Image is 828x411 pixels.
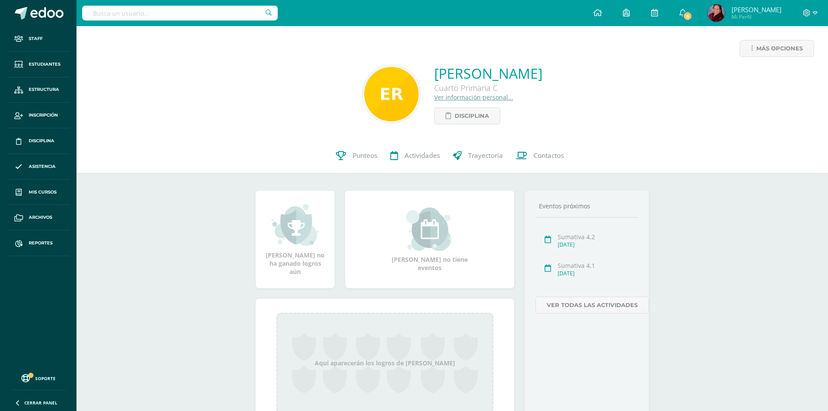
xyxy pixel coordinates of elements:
span: Mi Perfil [732,13,781,20]
a: Actividades [384,138,446,173]
span: 8 [683,11,692,21]
span: Mis cursos [29,189,57,196]
span: Disciplina [455,108,489,124]
a: Ver información personal... [434,93,513,101]
a: Punteos [329,138,384,173]
span: Reportes [29,240,53,247]
a: [PERSON_NAME] [434,64,542,83]
img: event_small.png [406,207,453,251]
span: Disciplina [29,137,54,144]
a: Mis cursos [7,180,70,205]
span: Archivos [29,214,52,221]
a: Reportes [7,231,70,256]
a: Soporte [10,372,66,384]
span: Estructura [29,86,59,93]
span: Actividades [405,151,440,160]
span: Más opciones [756,40,803,57]
span: Asistencia [29,163,56,170]
a: Staff [7,26,70,52]
a: Contactos [509,138,570,173]
a: Estructura [7,77,70,103]
div: [PERSON_NAME] no tiene eventos [386,207,473,272]
a: Disciplina [434,107,500,124]
a: Ver todas las actividades [535,297,649,314]
span: Trayectoria [468,151,503,160]
a: Disciplina [7,128,70,154]
span: Staff [29,35,43,42]
span: Cerrar panel [24,400,57,406]
div: Cuarto Primaria C [434,83,542,93]
span: Inscripción [29,112,58,119]
span: Soporte [35,375,56,381]
a: Más opciones [740,40,814,57]
a: Asistencia [7,154,70,180]
span: Estudiantes [29,61,60,68]
span: Punteos [352,151,377,160]
a: Archivos [7,205,70,231]
img: b7151f90bc40d2e961cac7f25d6b7a14.png [364,67,419,121]
span: Contactos [533,151,564,160]
img: achievement_small.png [272,203,319,247]
span: [PERSON_NAME] [732,5,781,14]
a: Estudiantes [7,52,70,77]
a: Trayectoria [446,138,509,173]
div: [PERSON_NAME] no ha ganado logros aún [264,203,326,276]
div: Sumativa 4.2 [558,233,635,241]
div: [DATE] [558,270,635,277]
input: Busca un usuario... [82,6,278,20]
div: [DATE] [558,241,635,248]
img: 00c1b1db20a3e38a90cfe610d2c2e2f3.png [708,4,725,22]
div: Sumativa 4.1 [558,261,635,270]
div: Eventos próximos [535,202,638,210]
a: Inscripción [7,103,70,128]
